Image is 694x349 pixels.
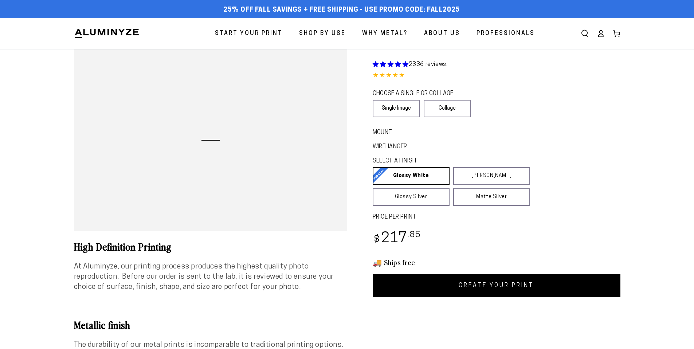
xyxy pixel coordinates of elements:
[373,90,464,98] legend: CHOOSE A SINGLE OR COLLAGE
[453,167,530,185] a: [PERSON_NAME]
[373,100,420,117] a: Single Image
[223,6,460,14] span: 25% off FALL Savings + Free Shipping - Use Promo Code: FALL2025
[357,24,413,43] a: Why Metal?
[74,263,334,291] span: At Aluminyze, our printing process produces the highest quality photo reproduction. Before our or...
[373,167,450,185] a: Glossy White
[419,24,466,43] a: About Us
[74,239,172,253] b: High Definition Printing
[215,28,283,39] span: Start Your Print
[299,28,346,39] span: Shop By Use
[424,100,471,117] a: Collage
[373,232,421,246] bdi: 217
[373,157,513,165] legend: SELECT A FINISH
[74,318,130,332] b: Metallic finish
[209,24,288,43] a: Start Your Print
[577,26,593,42] summary: Search our site
[374,235,380,245] span: $
[294,24,351,43] a: Shop By Use
[477,28,535,39] span: Professionals
[373,258,620,267] h3: 🚚 Ships free
[373,188,450,206] a: Glossy Silver
[373,71,620,81] div: 4.85 out of 5.0 stars
[74,49,347,231] media-gallery: Gallery Viewer
[453,188,530,206] a: Matte Silver
[373,143,394,151] legend: WireHanger
[373,213,620,221] label: PRICE PER PRINT
[424,28,460,39] span: About Us
[373,129,385,137] legend: Mount
[471,24,540,43] a: Professionals
[74,28,140,39] img: Aluminyze
[408,231,421,239] sup: .85
[362,28,408,39] span: Why Metal?
[373,274,620,297] a: CREATE YOUR PRINT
